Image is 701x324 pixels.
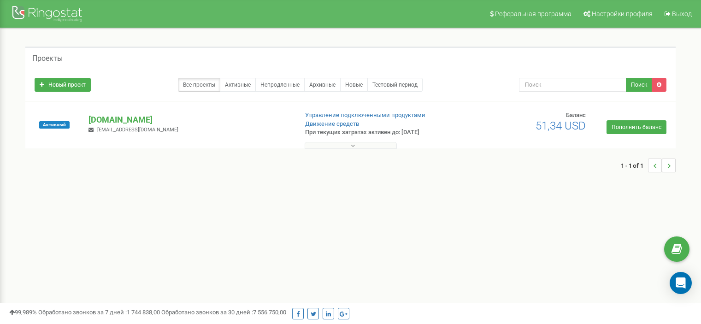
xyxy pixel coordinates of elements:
a: Движение средств [305,120,359,127]
a: Тестовый период [367,78,423,92]
span: Обработано звонков за 30 дней : [161,309,286,316]
span: 99,989% [9,309,37,316]
a: Управление подключенными продуктами [305,112,425,118]
span: Активный [39,121,70,129]
nav: ... [621,149,676,182]
a: Непродленные [255,78,305,92]
u: 1 744 838,00 [127,309,160,316]
span: Баланс [566,112,586,118]
a: Новые [340,78,368,92]
span: Выход [672,10,692,18]
span: Обработано звонков за 7 дней : [38,309,160,316]
h5: Проекты [32,54,63,63]
a: Новый проект [35,78,91,92]
div: Open Intercom Messenger [670,272,692,294]
span: 1 - 1 of 1 [621,159,648,172]
input: Поиск [519,78,626,92]
span: Реферальная программа [495,10,571,18]
button: Поиск [626,78,652,92]
span: [EMAIL_ADDRESS][DOMAIN_NAME] [97,127,178,133]
a: Все проекты [178,78,220,92]
a: Активные [220,78,256,92]
a: Архивные [304,78,341,92]
span: Настройки профиля [592,10,653,18]
u: 7 556 750,00 [253,309,286,316]
p: При текущих затратах активен до: [DATE] [305,128,453,137]
a: Пополнить баланс [607,120,666,134]
p: [DOMAIN_NAME] [88,114,290,126]
span: 51,34 USD [536,119,586,132]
